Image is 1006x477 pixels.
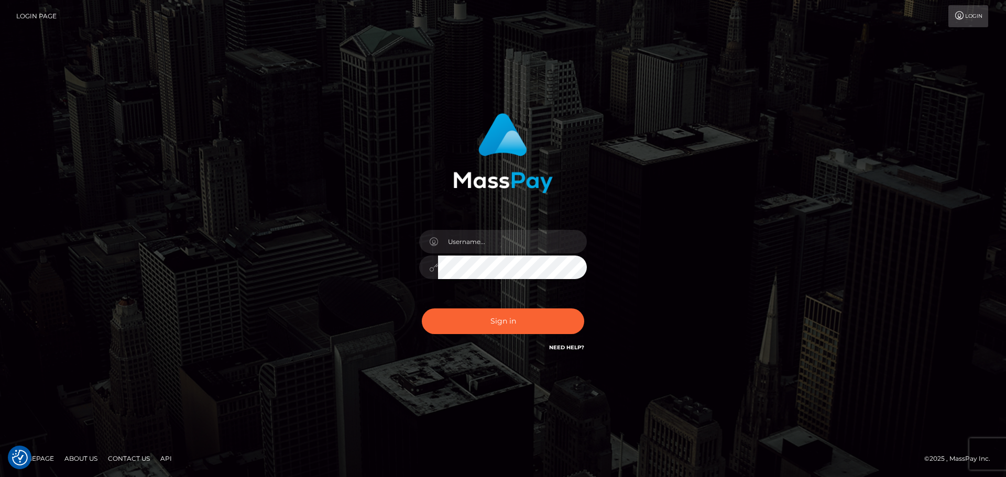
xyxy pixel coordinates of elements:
[924,453,998,464] div: © 2025 , MassPay Inc.
[104,450,154,467] a: Contact Us
[948,5,988,27] a: Login
[16,5,57,27] a: Login Page
[60,450,102,467] a: About Us
[438,230,587,253] input: Username...
[453,113,553,193] img: MassPay Login
[12,450,58,467] a: Homepage
[12,450,28,465] button: Consent Preferences
[549,344,584,351] a: Need Help?
[156,450,176,467] a: API
[422,308,584,334] button: Sign in
[12,450,28,465] img: Revisit consent button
